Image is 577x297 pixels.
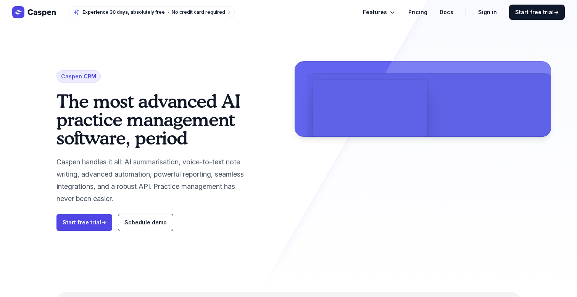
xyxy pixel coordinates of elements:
[118,214,173,231] a: Schedule demo
[69,6,235,18] a: Experience 30 days, absolutely freeNo credit card required
[515,8,559,16] span: Start free trial
[56,92,252,147] h1: The most advanced AI practice management software, period
[363,8,396,17] button: Features
[172,9,225,15] span: No credit card required
[509,5,565,20] a: Start free trial
[363,8,387,17] span: Features
[101,219,106,226] span: →
[478,8,497,17] a: Sign in
[56,156,252,205] p: Caspen handles it all: AI summarisation, voice-to-text note writing, advanced automation, powerfu...
[82,9,165,15] span: Experience 30 days, absolutely free
[124,219,167,226] span: Schedule demo
[56,214,112,231] a: Start free trial
[554,9,559,15] span: →
[56,70,101,83] span: Caspen CRM
[440,8,453,17] a: Docs
[408,8,427,17] a: Pricing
